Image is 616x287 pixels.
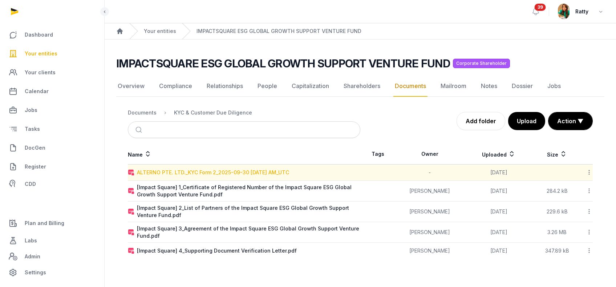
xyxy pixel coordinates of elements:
[116,76,146,97] a: Overview
[396,181,464,201] td: [PERSON_NAME]
[534,181,581,201] td: 284.2 kB
[137,204,360,219] div: [Impact Square] 2_List of Partners of the Impact Square ESG Global Growth Support Venture Fund.pdf
[128,109,157,116] div: Documents
[128,188,134,194] img: pdf-locked.svg
[116,76,604,97] nav: Tabs
[205,76,244,97] a: Relationships
[6,177,98,191] a: CDD
[25,268,46,277] span: Settings
[510,76,534,97] a: Dossier
[290,76,331,97] a: Capitalization
[137,169,289,176] div: ALTERNO PTE. LTD._KYC Form 2_2025-09-30 [DATE] AM_UTC
[25,49,57,58] span: Your entities
[396,222,464,243] td: [PERSON_NAME]
[128,104,360,121] nav: Breadcrumb
[6,64,98,81] a: Your clients
[25,30,53,39] span: Dashboard
[546,76,562,97] a: Jobs
[25,252,40,261] span: Admin
[6,249,98,264] a: Admin
[6,45,98,62] a: Your entities
[196,28,361,35] a: IMPACTSQUARE ESG GLOBAL GROWTH SUPPORT VENTURE FUND
[490,188,507,194] span: [DATE]
[575,7,588,16] span: Ratty
[137,225,360,240] div: [Impact Square] 3_Agreement of the Impact Square ESG Global Growth Support Venture Fund.pdf
[464,144,533,165] th: Uploaded
[116,57,450,70] h2: IMPACTSQUARE ESG GLOBAL GROWTH SUPPORT VENTURE FUND
[128,144,360,165] th: Name
[457,112,505,130] a: Add folder
[508,112,545,130] button: Upload
[25,87,49,96] span: Calendar
[25,106,37,115] span: Jobs
[490,248,507,254] span: [DATE]
[490,208,507,215] span: [DATE]
[396,243,464,259] td: [PERSON_NAME]
[453,59,510,68] span: Corporate Shareholder
[128,229,134,235] img: pdf-locked.svg
[6,264,98,281] a: Settings
[128,170,134,175] img: pdf-locked.svg
[534,144,581,165] th: Size
[342,76,382,97] a: Shareholders
[105,23,616,39] nav: Breadcrumb
[534,243,581,259] td: 347.89 kB
[479,76,499,97] a: Notes
[393,76,427,97] a: Documents
[25,162,46,171] span: Register
[25,125,40,133] span: Tasks
[25,143,45,152] span: DocGen
[6,26,98,43] a: Dashboard
[137,184,360,198] div: [Impact Square] 1_Certificate of Registered Number of the Impact Square ESG Global Growth Support...
[6,232,98,249] a: Labs
[25,68,56,77] span: Your clients
[256,76,279,97] a: People
[6,139,98,157] a: DocGen
[6,215,98,232] a: Plan and Billing
[158,76,194,97] a: Compliance
[548,112,592,130] button: Action ▼
[6,83,98,100] a: Calendar
[25,236,37,245] span: Labs
[174,109,252,116] div: KYC & Customer Due Diligence
[396,144,464,165] th: Owner
[25,219,64,228] span: Plan and Billing
[535,4,546,11] span: 39
[131,122,148,138] button: Submit
[439,76,468,97] a: Mailroom
[137,247,297,254] div: [Impact Square] 4_Supporting Document Verification Letter.pdf
[534,222,581,243] td: 3.26 MB
[490,229,507,235] span: [DATE]
[144,28,176,35] a: Your entities
[6,101,98,119] a: Jobs
[6,120,98,138] a: Tasks
[6,158,98,175] a: Register
[396,165,464,181] td: -
[558,4,570,19] img: avatar
[128,248,134,254] img: pdf-locked.svg
[490,169,507,175] span: [DATE]
[534,201,581,222] td: 229.6 kB
[396,201,464,222] td: [PERSON_NAME]
[360,144,396,165] th: Tags
[128,209,134,215] img: pdf-locked.svg
[25,180,36,188] span: CDD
